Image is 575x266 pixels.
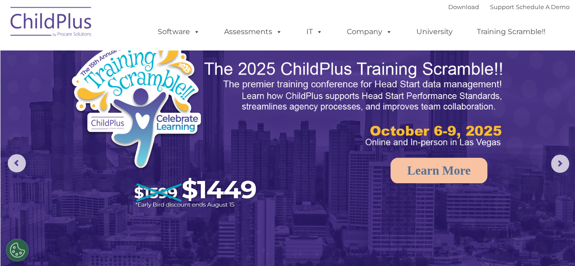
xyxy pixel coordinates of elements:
a: Training Scramble!! [468,23,555,41]
a: Software [149,23,209,41]
button: Cookies Settings [6,239,29,261]
a: IT [297,23,332,41]
a: Support [490,3,514,10]
a: Schedule A Demo [516,3,570,10]
img: ChildPlus by Procare Solutions [6,0,97,46]
a: Download [448,3,479,10]
a: Learn More [390,158,488,183]
a: Company [338,23,401,41]
a: University [407,23,462,41]
a: Assessments [215,23,291,41]
font: | [448,3,570,10]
